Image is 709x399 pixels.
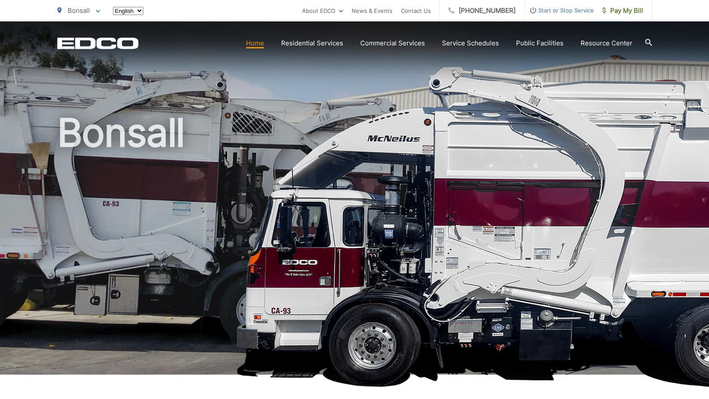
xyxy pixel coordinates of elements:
a: Contact Us [401,6,431,16]
a: About EDCO [302,6,343,16]
select: Select a language [113,7,143,15]
a: Residential Services [281,38,343,48]
a: Commercial Services [360,38,425,48]
span: Bonsall [68,6,90,15]
a: Service Schedules [442,38,499,48]
a: Resource Center [581,38,632,48]
h1: Bonsall [57,111,652,382]
a: Public Facilities [516,38,564,48]
a: EDCD logo. Return to the homepage. [57,37,139,49]
a: Home [246,38,264,48]
a: News & Events [352,6,392,16]
span: Pay My Bill [602,6,643,16]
